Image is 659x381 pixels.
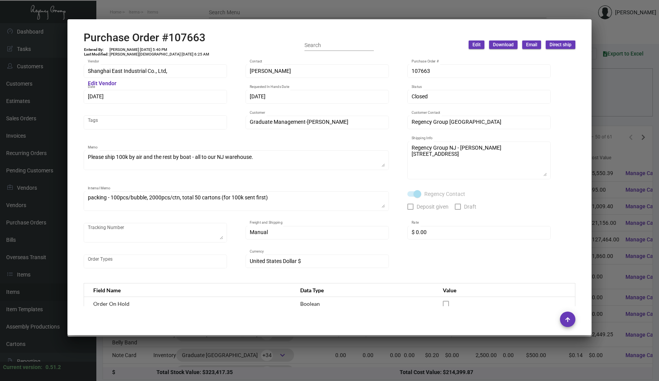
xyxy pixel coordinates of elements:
div: Current version: [3,363,42,371]
h2: Purchase Order #107663 [84,31,210,44]
span: Manual [250,229,268,235]
td: Entered By: [84,47,109,52]
th: Value [435,283,575,297]
span: Draft [464,202,476,211]
span: Closed [412,93,428,99]
span: Boolean [300,300,320,307]
td: Last Modified: [84,52,109,57]
span: Download [493,42,514,48]
button: Edit [469,40,484,49]
span: Deposit given [417,202,449,211]
button: Email [522,40,541,49]
td: [PERSON_NAME][DEMOGRAPHIC_DATA] [DATE] 6:25 AM [109,52,210,57]
button: Direct ship [546,40,575,49]
th: Data Type [293,283,435,297]
td: [PERSON_NAME] [DATE] 5:40 PM [109,47,210,52]
span: Direct ship [550,42,572,48]
mat-hint: Edit Vendor [88,81,116,87]
button: Download [489,40,518,49]
th: Field Name [84,283,293,297]
div: 0.51.2 [45,363,61,371]
span: Order On Hold [93,300,129,307]
span: Regency Contact [424,189,465,199]
span: Email [526,42,537,48]
span: Edit [472,42,481,48]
